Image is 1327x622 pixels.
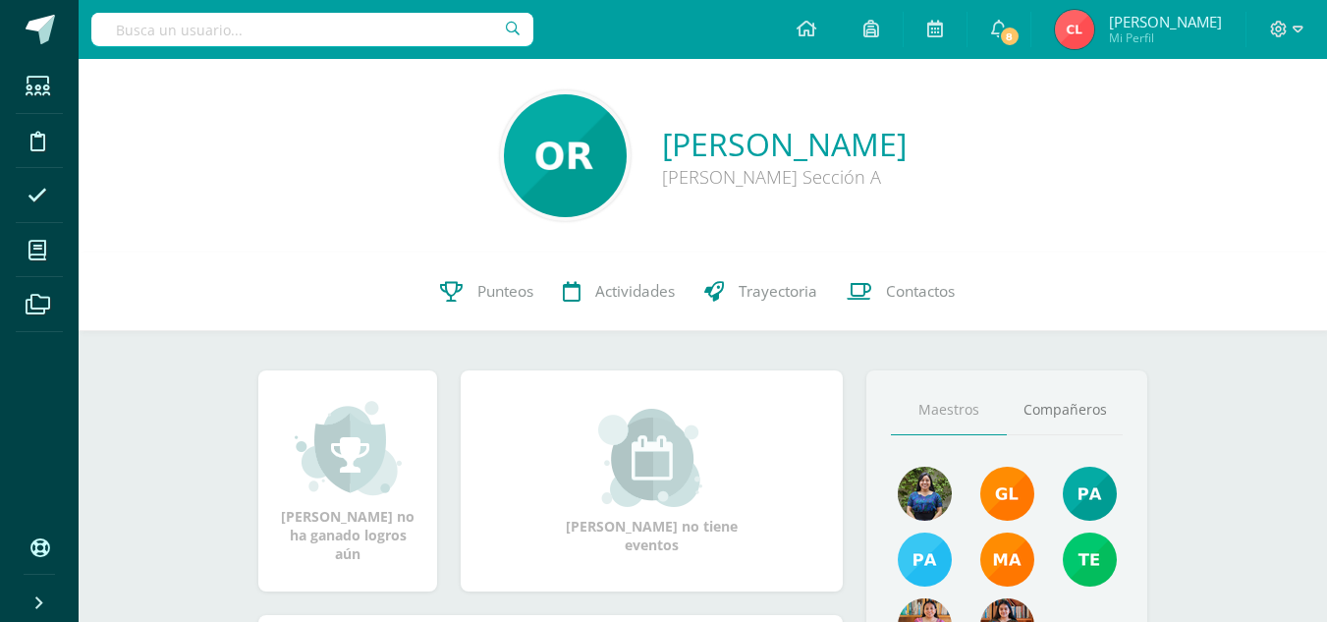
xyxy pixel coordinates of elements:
input: Busca un usuario... [91,13,533,46]
img: f478d08ad3f1f0ce51b70bf43961b330.png [1063,533,1117,587]
div: [PERSON_NAME] no tiene eventos [554,409,750,554]
div: [PERSON_NAME] Sección A [662,165,907,189]
span: Actividades [595,281,675,302]
span: Punteos [477,281,533,302]
img: 560278503d4ca08c21e9c7cd40ba0529.png [980,533,1034,587]
a: Contactos [832,253,969,331]
a: Actividades [548,253,690,331]
div: [PERSON_NAME] no ha ganado logros aún [278,399,417,563]
a: Punteos [425,253,548,331]
a: Maestros [891,385,1007,435]
img: event_small.png [598,409,705,507]
img: 7ded5740b9741b67cf81a1e07f279dba.png [504,94,627,217]
span: Mi Perfil [1109,29,1222,46]
img: ea1e021c45f4b6377b2c1f7d95b2b569.png [898,467,952,521]
a: Compañeros [1007,385,1123,435]
img: 895b5ece1ed178905445368d61b5ce67.png [980,467,1034,521]
span: Contactos [886,281,955,302]
span: Trayectoria [739,281,817,302]
a: [PERSON_NAME] [662,123,907,165]
span: [PERSON_NAME] [1109,12,1222,31]
a: Trayectoria [690,253,832,331]
img: 6c14ae28ca950716ab65a1f916fa4448.png [1055,10,1094,49]
img: 40c28ce654064086a0d3fb3093eec86e.png [1063,467,1117,521]
img: d0514ac6eaaedef5318872dd8b40be23.png [898,533,952,587]
img: achievement_small.png [295,399,402,497]
span: 8 [999,26,1021,47]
